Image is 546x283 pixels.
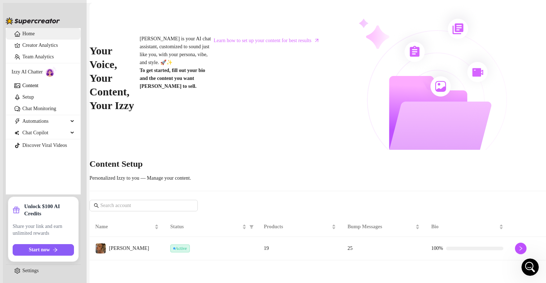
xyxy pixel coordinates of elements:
span: Status [170,223,241,231]
th: Products [258,217,342,237]
span: Izzy AI Chatter [12,68,43,76]
strong: Unlock $100 AI Credits [24,203,74,217]
span: Start now [29,247,50,253]
strong: To get started, fill out your bio and the content you want [PERSON_NAME] to sell. [140,68,205,89]
input: Search account [100,202,188,210]
th: Bump Messages [342,217,425,237]
span: Share your link and earn unlimited rewards [13,223,74,237]
th: Status [165,217,258,237]
span: Learn how to set up your content for best results [214,37,311,45]
div: [PERSON_NAME] is your AI chat assistant, customized to sound just like you, with your persona, vi... [140,35,213,118]
th: Name [89,217,165,237]
a: Settings [22,268,39,273]
span: Bump Messages [348,223,414,231]
span: arrow-right [313,37,320,44]
span: 25 [348,246,353,251]
a: Creator Analytics [22,40,75,51]
a: Discover Viral Videos [22,143,67,148]
a: Learn how to set up your content for best results [213,35,325,46]
img: Melanie [96,243,106,253]
span: thunderbolt [14,118,20,124]
a: Home [22,31,35,36]
h2: Your Voice, Your Content, Your Izzy [89,44,140,112]
img: AI Chatter [45,67,57,77]
span: right [518,246,523,251]
img: Chat Copilot [14,130,19,135]
button: Start nowarrow-right [13,244,74,256]
a: Chat Monitoring [22,106,56,111]
a: Content [22,83,38,88]
span: 19 [264,246,269,251]
span: Chat Copilot [22,127,68,139]
button: right [515,243,527,254]
span: 100% [431,246,443,251]
span: filter [249,225,254,229]
span: Bio [431,223,498,231]
span: Name [95,223,153,231]
iframe: Intercom live chat [521,259,539,276]
img: logo-BBDzfeDw.svg [6,17,60,24]
span: search [94,203,99,208]
span: Automations [22,116,68,127]
span: Personalized Izzy to you — Manage your content. [89,175,191,181]
span: filter [248,221,255,232]
span: gift [13,206,20,214]
span: Products [264,223,330,231]
a: Team Analytics [22,54,54,59]
span: arrow-right [53,247,58,252]
span: [PERSON_NAME] [109,246,149,251]
th: Bio [425,217,509,237]
span: Active [175,246,187,251]
a: Setup [22,94,34,100]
